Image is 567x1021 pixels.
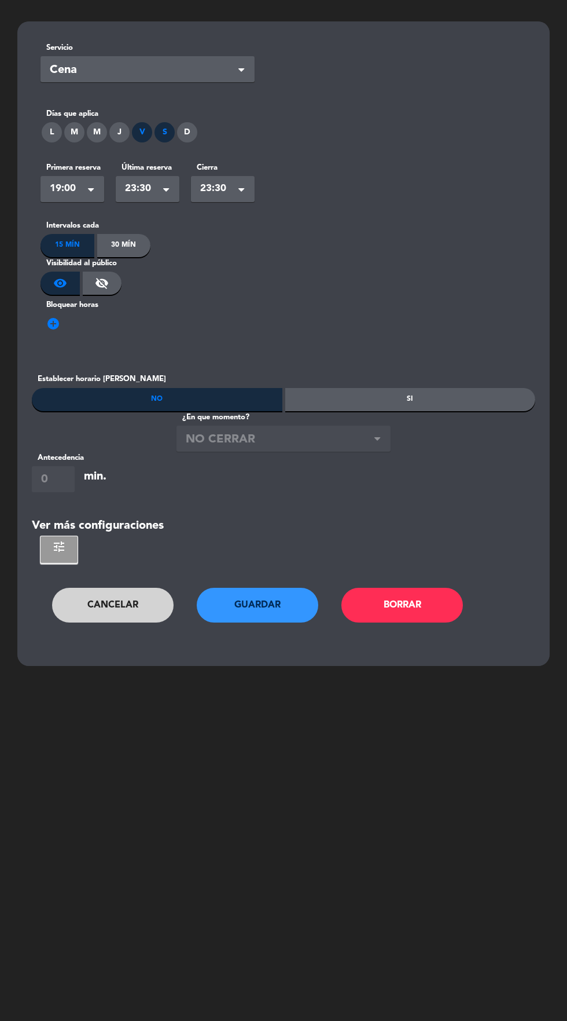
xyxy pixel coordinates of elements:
[46,317,60,331] span: add_circle
[285,388,536,411] div: Si
[116,162,179,174] label: Última reserva
[64,122,84,142] div: M
[341,588,463,623] button: Borrar
[40,536,78,563] button: tune
[41,108,526,120] div: Días que aplica
[41,257,526,269] label: Visibilidad al público
[109,122,130,142] div: J
[53,276,67,290] span: visibility
[186,430,372,449] span: NO CERRAR
[125,181,161,197] span: 23:30
[41,234,94,257] div: 15 Mín
[132,122,152,142] div: V
[32,517,164,536] div: Ver más configuraciones
[154,122,175,142] div: S
[97,234,151,257] div: 30 Mín
[32,466,75,492] input: 0
[32,452,84,464] label: Antecedencia
[87,122,107,142] div: M
[32,388,282,411] div: No
[52,540,66,554] span: tune
[42,122,62,142] div: L
[191,162,255,174] label: Cierra
[177,122,197,142] div: D
[197,588,318,623] button: Guardar
[95,276,109,290] span: visibility_off
[41,219,526,232] label: Intervalos cada
[50,61,236,80] span: Cena
[32,373,535,385] label: Establecer horario [PERSON_NAME]
[41,162,104,174] label: Primera reserva
[84,467,106,486] div: min.
[41,299,526,311] label: Bloquear horas
[176,411,391,423] label: ¿En que momento?
[41,42,255,54] label: Servicio
[50,181,86,197] span: 19:00
[200,181,236,197] span: 23:30
[52,588,174,623] button: Cancelar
